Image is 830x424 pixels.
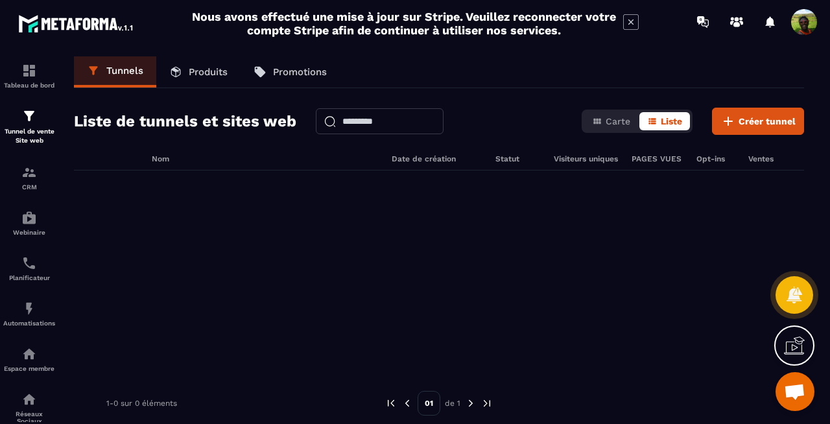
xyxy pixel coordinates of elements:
p: Promotions [273,66,327,78]
img: automations [21,210,37,226]
img: formation [21,165,37,180]
span: Créer tunnel [739,115,796,128]
h2: Nous avons effectué une mise à jour sur Stripe. Veuillez reconnecter votre compte Stripe afin de ... [191,10,617,37]
h6: Nom [152,154,379,163]
a: Ouvrir le chat [776,372,814,411]
p: Tunnels [106,65,143,77]
a: formationformationTunnel de vente Site web [3,99,55,155]
a: Tunnels [74,56,156,88]
img: next [481,397,493,409]
img: prev [385,397,397,409]
img: formation [21,63,37,78]
span: Liste [661,116,682,126]
a: automationsautomationsAutomatisations [3,291,55,336]
img: automations [21,301,37,316]
a: formationformationTableau de bord [3,53,55,99]
h6: Statut [495,154,541,163]
button: Créer tunnel [712,108,804,135]
p: Tableau de bord [3,82,55,89]
h6: Ventes [748,154,813,163]
span: Carte [606,116,630,126]
a: automationsautomationsWebinaire [3,200,55,246]
a: schedulerschedulerPlanificateur [3,246,55,291]
p: 1-0 sur 0 éléments [106,399,177,408]
button: Carte [584,112,638,130]
img: next [465,397,477,409]
p: CRM [3,183,55,191]
img: social-network [21,392,37,407]
p: de 1 [445,398,460,408]
p: Tunnel de vente Site web [3,127,55,145]
img: logo [18,12,135,35]
h6: PAGES VUES [632,154,683,163]
img: prev [401,397,413,409]
p: Planificateur [3,274,55,281]
h6: Date de création [392,154,482,163]
button: Liste [639,112,690,130]
a: automationsautomationsEspace membre [3,336,55,382]
img: automations [21,346,37,362]
img: formation [21,108,37,124]
h6: Opt-ins [696,154,735,163]
img: scheduler [21,255,37,271]
h6: Visiteurs uniques [554,154,619,163]
p: 01 [418,391,440,416]
a: Promotions [241,56,340,88]
a: formationformationCRM [3,155,55,200]
p: Espace membre [3,365,55,372]
p: Automatisations [3,320,55,327]
p: Webinaire [3,229,55,236]
p: Produits [189,66,228,78]
h2: Liste de tunnels et sites web [74,108,296,134]
a: Produits [156,56,241,88]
